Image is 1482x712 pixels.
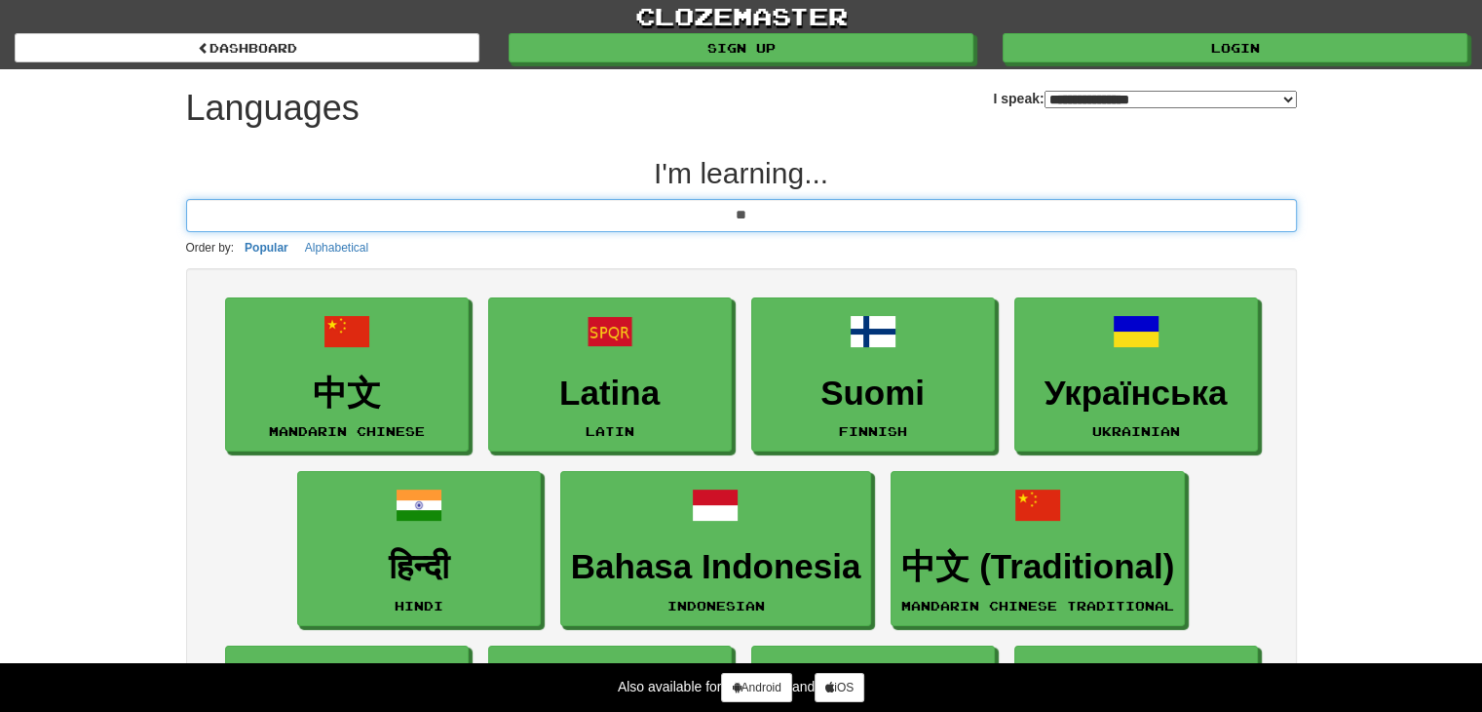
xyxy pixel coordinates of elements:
[901,548,1174,586] h3: 中文 (Traditional)
[15,33,479,62] a: dashboard
[721,673,791,702] a: Android
[1045,91,1297,108] select: I speak:
[269,424,425,438] small: Mandarin Chinese
[297,471,541,626] a: हिन्दीHindi
[186,157,1297,189] h2: I'm learning...
[839,424,907,438] small: Finnish
[815,673,864,702] a: iOS
[186,241,235,255] small: Order by:
[560,471,872,626] a: Bahasa IndonesiaIndonesian
[236,375,458,413] h3: 中文
[488,297,732,453] a: LatinaLatin
[762,375,984,413] h3: Suomi
[1003,33,1467,62] a: Login
[1014,297,1258,453] a: УкраїнськаUkrainian
[186,89,360,128] h1: Languages
[299,237,374,258] button: Alphabetical
[308,548,530,586] h3: हिन्दी
[499,375,721,413] h3: Latina
[395,599,443,613] small: Hindi
[1092,424,1180,438] small: Ukrainian
[586,424,634,438] small: Latin
[751,297,995,453] a: SuomiFinnish
[1025,375,1247,413] h3: Українська
[666,599,764,613] small: Indonesian
[509,33,973,62] a: Sign up
[901,599,1174,613] small: Mandarin Chinese Traditional
[225,297,469,453] a: 中文Mandarin Chinese
[891,471,1185,626] a: 中文 (Traditional)Mandarin Chinese Traditional
[993,89,1296,108] label: I speak:
[571,548,861,586] h3: Bahasa Indonesia
[239,237,294,258] button: Popular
